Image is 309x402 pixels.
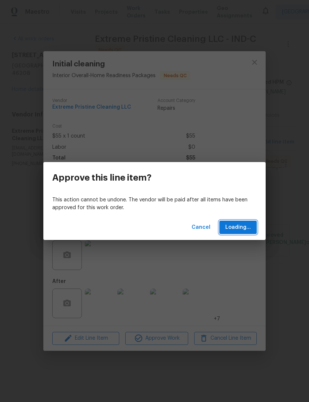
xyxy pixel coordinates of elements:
span: Loading... [225,223,251,232]
span: Cancel [192,223,210,232]
h3: Approve this line item? [52,172,152,183]
p: This action cannot be undone. The vendor will be paid after all items have been approved for this... [52,196,257,212]
button: Loading... [219,221,257,234]
button: Cancel [189,221,213,234]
